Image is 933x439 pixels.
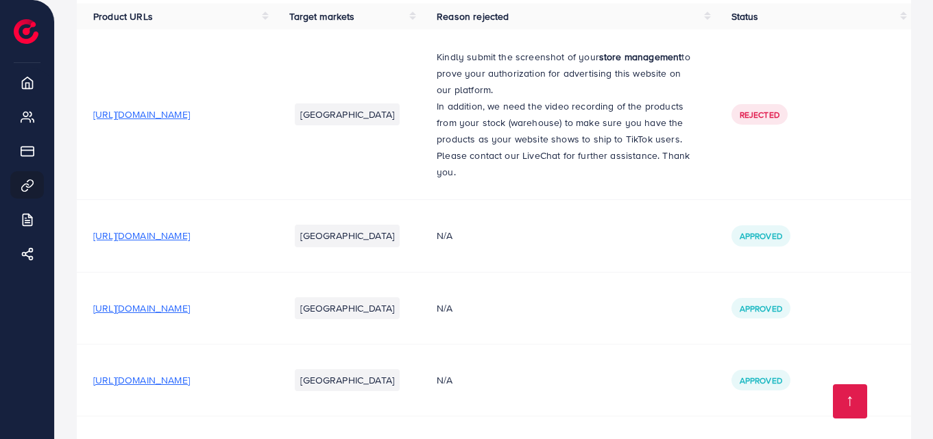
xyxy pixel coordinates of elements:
p: Kindly submit the screenshot of your to prove your authorization for advertising this website on ... [437,49,699,98]
span: Target markets [289,10,354,23]
span: N/A [437,301,452,315]
li: [GEOGRAPHIC_DATA] [295,297,400,319]
span: Approved [740,303,782,314]
span: Reason rejected [437,10,509,23]
span: N/A [437,373,452,387]
li: [GEOGRAPHIC_DATA] [295,225,400,247]
span: N/A [437,229,452,242]
span: Approved [740,375,782,386]
span: Rejected [740,109,779,121]
span: [URL][DOMAIN_NAME] [93,229,190,242]
strong: store management [599,50,682,64]
p: Please contact our LiveChat for further assistance. Thank you. [437,147,699,180]
li: [GEOGRAPHIC_DATA] [295,103,400,125]
li: [GEOGRAPHIC_DATA] [295,369,400,391]
span: Status [731,10,759,23]
span: Product URLs [93,10,153,23]
iframe: Chat [875,377,923,429]
span: [URL][DOMAIN_NAME] [93,373,190,387]
span: Approved [740,230,782,242]
span: [URL][DOMAIN_NAME] [93,301,190,315]
p: In addition, we need the video recording of the products from your stock (warehouse) to make sure... [437,98,699,147]
span: [URL][DOMAIN_NAME] [93,108,190,121]
img: logo [14,19,38,44]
